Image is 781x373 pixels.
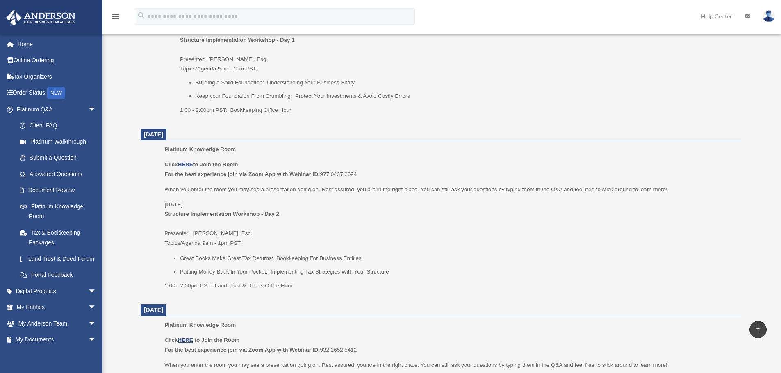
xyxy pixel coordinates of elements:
[180,105,735,115] p: 1:00 - 2:00pm PST: Bookkeeping Office Hour
[11,150,109,166] a: Submit a Question
[178,337,193,343] a: HERE
[196,91,735,101] li: Keep your Foundation From Crumbling: Protect Your Investments & Avoid Costly Errors
[164,322,236,328] span: Platinum Knowledge Room
[164,337,194,343] b: Click
[11,267,109,283] a: Portal Feedback
[180,37,295,43] b: Structure Implementation Workshop - Day 1
[164,171,320,177] b: For the best experience join via Zoom App with Webinar ID:
[180,25,735,115] li: Presenter: [PERSON_NAME], Esq. Topics/Agenda 9am - 1pm PST:
[178,161,193,167] a: HERE
[11,133,109,150] a: Platinum Walkthrough
[88,299,105,316] span: arrow_drop_down
[164,161,238,167] b: Click to Join the Room
[164,360,735,370] p: When you enter the room you may see a presentation going on. Rest assured, you are in the right p...
[180,267,735,277] li: Putting Money Back In Your Pocket: Implementing Tax Strategies With Your Structure
[763,10,775,22] img: User Pic
[164,185,735,194] p: When you enter the room you may see a presentation going on. Rest assured, you are in the right p...
[164,160,735,179] p: 977 0437 2694
[6,283,109,299] a: Digital Productsarrow_drop_down
[164,200,735,248] p: Presenter: [PERSON_NAME], Esq. Topics/Agenda 9am - 1pm PST:
[144,131,164,138] span: [DATE]
[164,335,735,355] p: 932 1652 5412
[6,52,109,69] a: Online Ordering
[11,182,109,199] a: Document Review
[111,11,121,21] i: menu
[144,307,164,313] span: [DATE]
[88,283,105,300] span: arrow_drop_down
[180,253,735,263] li: Great Books Make Great Tax Returns: Bookkeeping For Business Entities
[11,166,109,182] a: Answered Questions
[164,146,236,152] span: Platinum Knowledge Room
[11,224,109,251] a: Tax & Bookkeeping Packages
[6,68,109,85] a: Tax Organizers
[88,101,105,118] span: arrow_drop_down
[47,87,65,99] div: NEW
[11,251,109,267] a: Land Trust & Deed Forum
[164,201,183,208] u: [DATE]
[88,315,105,332] span: arrow_drop_down
[6,36,109,52] a: Home
[195,337,240,343] b: to Join the Room
[164,211,279,217] b: Structure Implementation Workshop - Day 2
[111,14,121,21] a: menu
[6,101,109,118] a: Platinum Q&Aarrow_drop_down
[6,332,109,348] a: My Documentsarrow_drop_down
[164,347,320,353] b: For the best experience join via Zoom App with Webinar ID:
[137,11,146,20] i: search
[164,281,735,291] p: 1:00 - 2:00pm PST: Land Trust & Deeds Office Hour
[88,332,105,348] span: arrow_drop_down
[11,198,105,224] a: Platinum Knowledge Room
[4,10,78,26] img: Anderson Advisors Platinum Portal
[6,315,109,332] a: My Anderson Teamarrow_drop_down
[753,324,763,334] i: vertical_align_top
[11,118,109,134] a: Client FAQ
[6,299,109,316] a: My Entitiesarrow_drop_down
[749,321,767,338] a: vertical_align_top
[6,85,109,102] a: Order StatusNEW
[196,78,735,88] li: Building a Solid Foundation: Understanding Your Business Entity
